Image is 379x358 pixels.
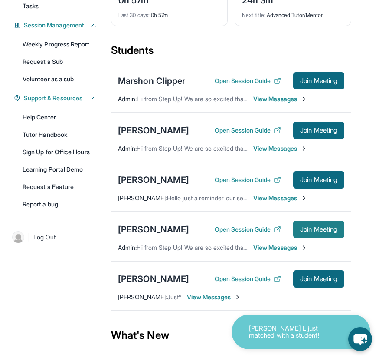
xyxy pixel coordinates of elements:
span: Support & Resources [24,94,82,103]
span: Join Meeting [300,128,337,133]
button: Session Management [20,21,97,30]
span: Join Meeting [300,227,337,232]
button: Join Meeting [293,221,344,238]
span: Join Meeting [300,276,337,282]
div: Marshon Clipper [118,75,186,87]
button: Support & Resources [20,94,97,103]
span: Admin : [118,244,137,251]
span: Tasks [23,2,39,10]
span: Next title : [242,12,265,18]
a: Learning Portal Demo [17,162,102,177]
button: Open Session Guide [215,225,281,234]
div: What's New [111,316,351,355]
span: View Messages [253,95,307,103]
span: View Messages [187,293,241,302]
div: Advanced Tutor/Mentor [242,7,344,19]
p: [PERSON_NAME] L just matched with a student! [249,325,336,339]
a: Sign Up for Office Hours [17,144,102,160]
span: Admin : [118,95,137,103]
div: [PERSON_NAME] [118,124,189,136]
button: Open Session Guide [215,176,281,184]
img: Chevron-Right [301,244,307,251]
button: Join Meeting [293,122,344,139]
span: View Messages [253,144,307,153]
img: Chevron-Right [301,145,307,152]
span: Log Out [33,233,56,242]
span: View Messages [253,194,307,202]
span: Last 30 days : [118,12,150,18]
a: Help Center [17,109,102,125]
span: Admin : [118,145,137,152]
button: chat-button [348,327,372,351]
a: Tutor Handbook [17,127,102,143]
div: [PERSON_NAME] [118,223,189,235]
span: | [28,232,30,242]
button: Open Session Guide [215,126,281,135]
a: Request a Sub [17,54,102,70]
button: Open Session Guide [215,76,281,85]
a: Report a bug [17,196,102,212]
img: Chevron-Right [234,294,241,301]
a: Request a Feature [17,179,102,195]
span: [PERSON_NAME] : [118,194,167,202]
span: View Messages [253,243,307,252]
span: Session Management [24,21,84,30]
div: Students [111,43,351,63]
span: Hello just a reminder our session will be starting in 4 minutes! Thank you [167,194,367,202]
button: Open Session Guide [215,275,281,283]
button: Join Meeting [293,72,344,89]
a: Weekly Progress Report [17,36,102,52]
div: [PERSON_NAME] [118,273,189,285]
img: user-img [12,231,24,243]
div: [PERSON_NAME] [118,174,189,186]
span: Just* [167,293,182,301]
span: Join Meeting [300,78,337,83]
span: [PERSON_NAME] : [118,293,167,301]
a: Volunteer as a sub [17,71,102,87]
button: Join Meeting [293,171,344,189]
div: 0h 57m [118,7,220,19]
img: Chevron-Right [301,195,307,202]
span: Join Meeting [300,177,337,182]
button: Join Meeting [293,270,344,288]
a: |Log Out [9,228,102,247]
img: Chevron-Right [301,96,307,103]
